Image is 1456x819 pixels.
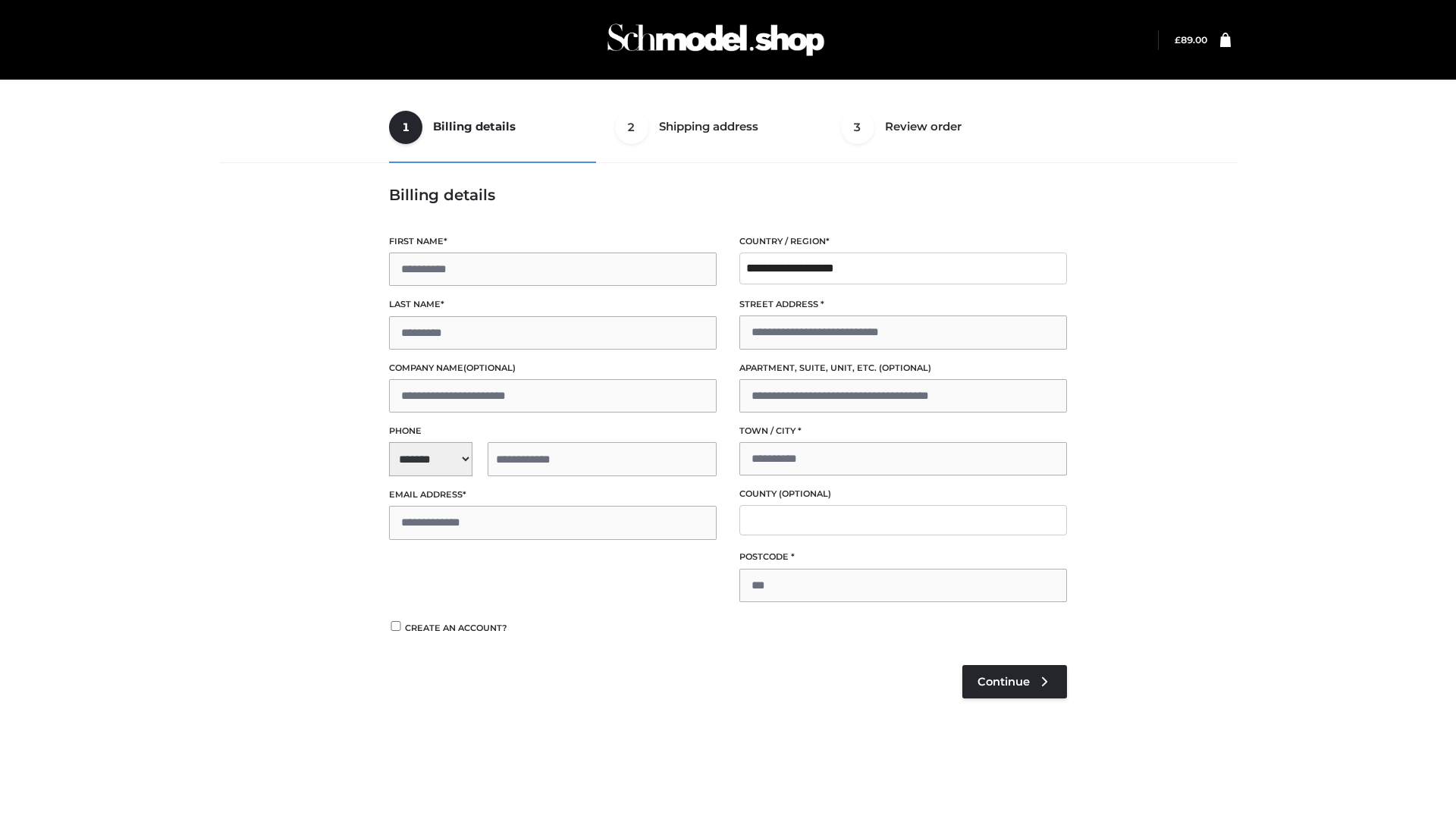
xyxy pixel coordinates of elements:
[739,297,1067,312] label: Street address
[463,362,516,373] span: (optional)
[1175,34,1207,45] a: £89.00
[389,297,717,312] label: Last name
[1175,34,1181,45] span: £
[739,234,1067,249] label: Country / Region
[739,424,1067,438] label: Town / City
[739,550,1067,564] label: Postcode
[602,10,830,70] img: Schmodel Admin 964
[389,488,717,502] label: Email address
[739,361,1067,375] label: Apartment, suite, unit, etc.
[962,665,1067,698] a: Continue
[779,488,831,499] span: (optional)
[977,675,1030,689] span: Continue
[739,487,1067,501] label: County
[389,424,717,438] label: Phone
[1175,34,1207,45] bdi: 89.00
[389,621,403,631] input: Create an account?
[389,361,717,375] label: Company name
[879,362,931,373] span: (optional)
[389,186,1067,204] h3: Billing details
[389,234,717,249] label: First name
[405,623,507,633] span: Create an account?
